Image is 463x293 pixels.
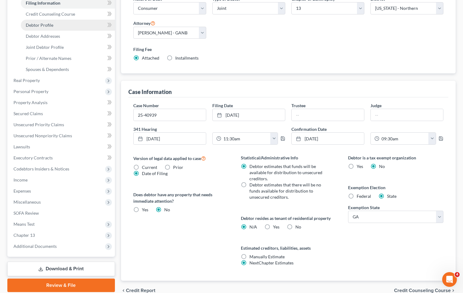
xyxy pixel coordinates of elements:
span: Executory Contracts [13,155,53,160]
label: 341 Hearing [130,126,288,132]
label: Estimated creditors, liabilities, assets [241,245,336,251]
a: Credit Counseling Course [21,9,115,20]
span: Spouses & Dependents [26,67,69,72]
span: 4 [455,272,460,277]
span: Personal Property [13,89,48,94]
span: Means Test [13,221,35,227]
a: Review & File [7,279,115,292]
span: Date of Filing [142,171,168,176]
span: Yes [357,164,363,169]
span: Yes [273,224,279,229]
a: Lawsuits [9,141,115,152]
span: NextChapter Estimates [249,260,294,265]
span: Filing Information [26,0,60,6]
span: SOFA Review [13,210,39,216]
span: Chapter 13 [13,232,35,238]
span: Debtor estimates that there will be no funds available for distribution to unsecured creditors. [249,182,321,200]
input: -- [371,109,443,121]
span: Unsecured Nonpriority Claims [13,133,72,138]
label: Debtor resides as tenant of residential property [241,215,336,221]
input: -- : -- [379,133,429,144]
iframe: Intercom live chat [442,272,457,287]
label: Attorney [133,19,155,27]
input: Enter case number... [134,109,206,121]
span: Credit Report [126,288,155,293]
a: [DATE] [292,133,364,144]
label: Exemption State [348,204,380,211]
a: Debtor Profile [21,20,115,31]
span: Lawsuits [13,144,30,149]
span: State [387,193,397,199]
input: -- : -- [221,133,271,144]
a: Joint Debtor Profile [21,42,115,53]
a: Executory Contracts [9,152,115,163]
span: Credit Counseling Course [394,288,451,293]
button: Credit Counseling Course chevron_right [394,288,456,293]
label: Confirmation Date [288,126,446,132]
label: Exemption Election [348,184,443,191]
label: Version of legal data applied to case [133,154,229,162]
a: Property Analysis [9,97,115,108]
a: Unsecured Priority Claims [9,119,115,130]
label: Debtor is a tax exempt organization [348,154,443,161]
span: Attached [142,55,159,61]
span: Debtor estimates that funds will be available for distribution to unsecured creditors. [249,164,322,181]
label: Does debtor have any property that needs immediate attention? [133,191,229,204]
span: No [164,207,170,212]
span: Secured Claims [13,111,43,116]
span: Codebtors Insiders & Notices [13,166,69,171]
span: Credit Counseling Course [26,11,75,17]
span: Miscellaneous [13,199,41,205]
span: Joint Debtor Profile [26,45,64,50]
span: N/A [249,224,257,229]
span: Current [142,165,157,170]
a: Prior / Alternate Names [21,53,115,64]
a: Spouses & Dependents [21,64,115,75]
a: [DATE] [213,109,285,121]
a: Debtor Addresses [21,31,115,42]
span: No [295,224,301,229]
label: Case Number [133,102,159,109]
span: Income [13,177,28,182]
label: Statistical/Administrative Info [241,154,336,161]
span: Unsecured Priority Claims [13,122,64,127]
label: Filing Fee [133,46,443,53]
i: chevron_left [121,288,126,293]
a: Download & Print [7,262,115,276]
input: -- [292,109,364,121]
span: Manually Estimate [249,254,285,259]
span: Prior / Alternate Names [26,56,71,61]
span: Additional Documents [13,244,57,249]
span: Federal [357,193,371,199]
label: Judge [370,102,381,109]
button: chevron_left Credit Report [121,288,155,293]
a: [DATE] [134,133,206,144]
label: Filing Date [212,102,233,109]
label: Trustee [291,102,306,109]
span: Real Property [13,78,40,83]
a: Unsecured Nonpriority Claims [9,130,115,141]
span: Expenses [13,188,31,193]
span: Debtor Addresses [26,33,60,39]
i: chevron_right [451,288,456,293]
span: No [379,164,385,169]
span: Installments [175,55,199,61]
span: Prior [173,165,183,170]
a: SOFA Review [9,208,115,219]
span: Property Analysis [13,100,47,105]
div: Case Information [128,88,172,96]
span: Debtor Profile [26,22,53,28]
a: Secured Claims [9,108,115,119]
span: Yes [142,207,148,212]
